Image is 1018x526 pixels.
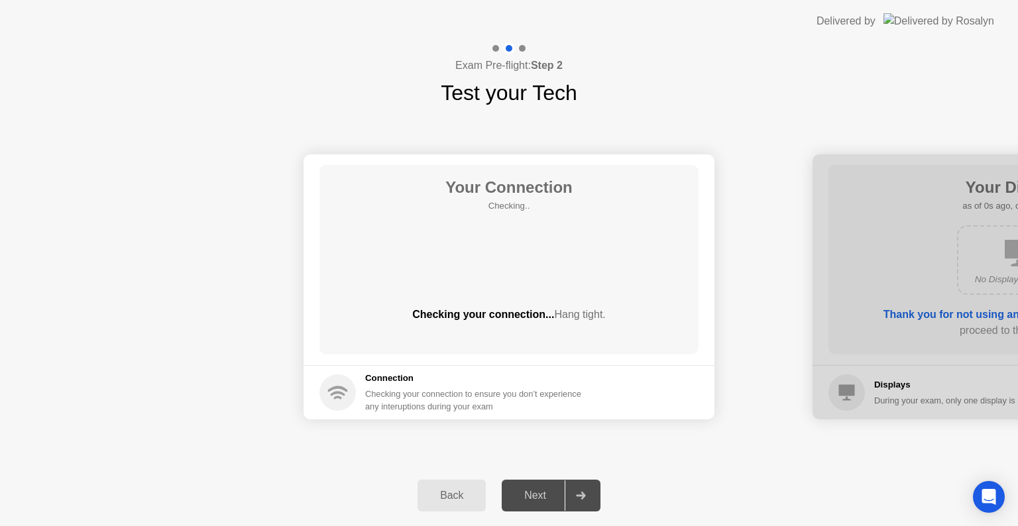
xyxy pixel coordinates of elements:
div: Back [422,490,482,501]
h5: Connection [365,372,589,385]
span: Hang tight. [554,309,605,320]
h4: Exam Pre-flight: [455,58,563,74]
button: Next [502,480,600,511]
h5: Checking.. [445,199,573,213]
div: Delivered by [817,13,876,29]
button: Back [418,480,486,511]
h1: Your Connection [445,176,573,199]
div: Open Intercom Messenger [973,481,1005,513]
img: Delivered by Rosalyn [883,13,994,28]
div: Checking your connection to ensure you don’t experience any interuptions during your exam [365,388,589,413]
h1: Test your Tech [441,77,577,109]
b: Step 2 [531,60,563,71]
div: Checking your connection... [319,307,699,323]
div: Next [506,490,565,501]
